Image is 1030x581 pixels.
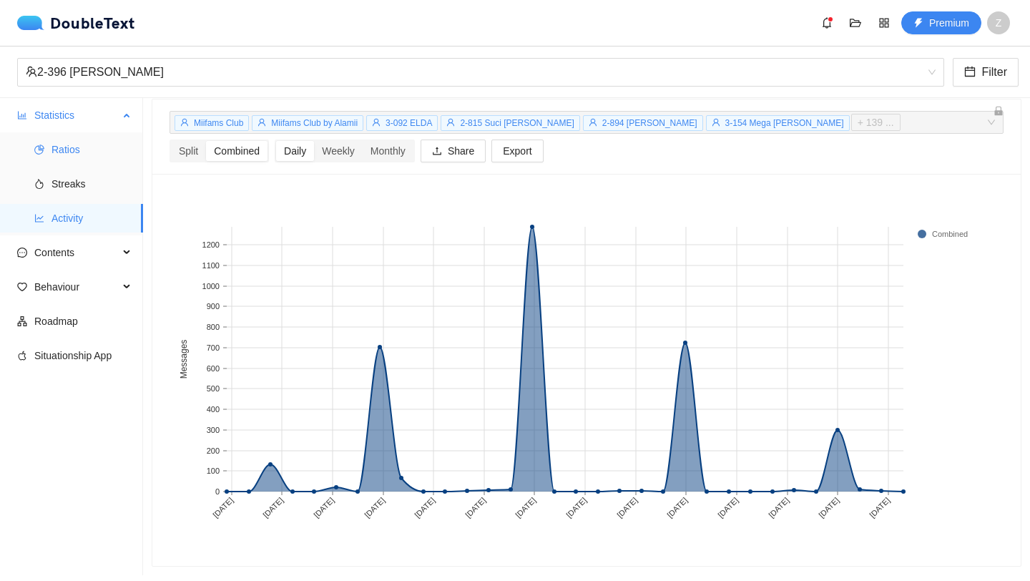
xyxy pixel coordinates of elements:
span: Premium [929,15,969,31]
text: [DATE] [211,496,235,519]
text: [DATE] [261,496,285,519]
span: Behaviour [34,273,119,301]
div: Daily [276,141,314,161]
span: Ratios [51,135,132,164]
span: calendar [964,66,976,79]
span: 3-092 ELDA [386,118,432,128]
text: 200 [207,446,220,455]
span: Miifams Club by Alamii [271,118,358,128]
span: + 139 ... [858,114,894,130]
text: 600 [207,364,220,373]
span: apartment [17,316,27,326]
span: user [257,118,266,127]
span: Statistics [34,101,119,130]
text: [DATE] [312,496,335,519]
div: Monthly [363,141,413,161]
span: Activity [51,204,132,233]
span: bell [816,17,838,29]
text: 1100 [202,261,220,270]
div: 2-396 [PERSON_NAME] [26,59,923,86]
text: 900 [207,302,220,311]
text: [DATE] [767,496,790,519]
span: upload [432,146,442,157]
text: [DATE] [615,496,639,519]
text: [DATE] [665,496,689,519]
span: 2-815 Suci [PERSON_NAME] [460,118,574,128]
span: user [589,118,597,127]
span: user [712,118,720,127]
span: pie-chart [34,145,44,155]
span: Share [448,143,474,159]
text: [DATE] [363,496,386,519]
span: apple [17,351,27,361]
span: + 139 ... [851,114,901,131]
text: 0 [215,487,220,496]
text: [DATE] [514,496,537,519]
button: folder-open [844,11,867,34]
text: [DATE] [817,496,840,519]
span: Filter [981,63,1007,81]
span: folder-open [845,17,866,29]
span: user [180,118,189,127]
span: Miifams Club [194,118,243,128]
span: 3-154 Mega [PERSON_NAME] [725,118,844,128]
span: 2-894 [PERSON_NAME] [602,118,697,128]
span: Contents [34,238,119,267]
text: Messages [179,340,189,379]
div: Combined [206,141,268,161]
span: Situationship App [34,341,132,370]
text: 700 [207,343,220,352]
span: user [446,118,455,127]
div: DoubleText [17,16,135,30]
text: 100 [207,467,220,475]
text: [DATE] [716,496,740,519]
button: uploadShare [421,140,486,162]
span: team [26,66,37,77]
span: thunderbolt [913,18,923,29]
span: Z [996,11,1002,34]
span: Streaks [51,170,132,198]
span: 2-396 Ririn Nur Indah [26,59,936,86]
text: [DATE] [413,496,436,519]
text: 300 [207,426,220,434]
span: user [372,118,381,127]
text: 400 [207,405,220,414]
span: fire [34,179,44,189]
a: logoDoubleText [17,16,135,30]
text: 1200 [202,240,220,249]
span: message [17,248,27,258]
text: [DATE] [463,496,487,519]
span: bar-chart [17,110,27,120]
div: Weekly [314,141,363,161]
button: appstore [873,11,896,34]
span: line-chart [34,213,44,223]
text: 800 [207,323,220,331]
button: Export [491,140,543,162]
button: bell [815,11,838,34]
text: [DATE] [564,496,588,519]
span: heart [17,282,27,292]
text: [DATE] [868,496,891,519]
text: 500 [207,384,220,393]
button: calendarFilter [953,58,1019,87]
button: thunderboltPremium [901,11,981,34]
span: Export [503,143,531,159]
span: lock [994,106,1004,116]
text: 1000 [202,282,220,290]
div: Split [171,141,206,161]
img: logo [17,16,50,30]
span: appstore [873,17,895,29]
span: Roadmap [34,307,132,336]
